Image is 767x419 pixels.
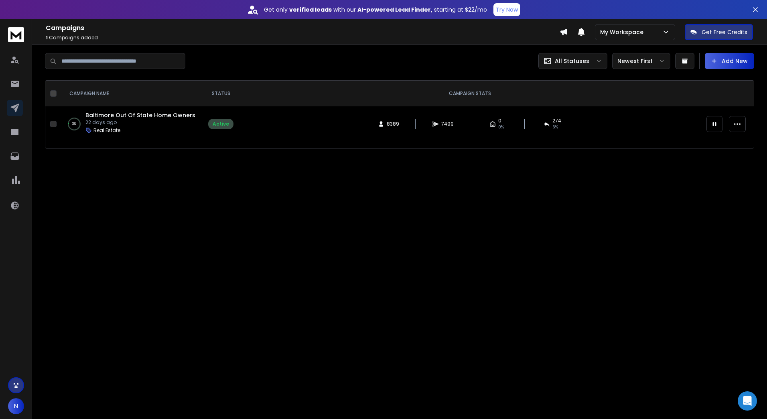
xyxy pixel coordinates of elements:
[552,118,561,124] span: 274
[213,121,229,127] div: Active
[8,27,24,42] img: logo
[264,6,487,14] p: Get only with our starting at $22/mo
[289,6,332,14] strong: verified leads
[85,111,195,119] a: Baltimore Out Of State Home Owners
[46,34,48,41] span: 1
[8,398,24,414] button: N
[685,24,753,40] button: Get Free Credits
[387,121,399,127] span: 8389
[85,119,195,126] p: 22 days ago
[555,57,589,65] p: All Statuses
[738,391,757,411] div: Open Intercom Messenger
[600,28,647,36] p: My Workspace
[498,124,504,130] span: 0%
[496,6,518,14] p: Try Now
[498,118,501,124] span: 0
[72,120,76,128] p: 3 %
[60,106,203,142] td: 3%Baltimore Out Of State Home Owners22 days agoReal Estate
[46,35,560,41] p: Campaigns added
[441,121,454,127] span: 7499
[612,53,670,69] button: Newest First
[552,124,558,130] span: 6 %
[493,3,520,16] button: Try Now
[702,28,747,36] p: Get Free Credits
[60,81,203,106] th: CAMPAIGN NAME
[203,81,238,106] th: STATUS
[705,53,754,69] button: Add New
[93,127,120,134] p: Real Estate
[238,81,702,106] th: CAMPAIGN STATS
[46,23,560,33] h1: Campaigns
[357,6,432,14] strong: AI-powered Lead Finder,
